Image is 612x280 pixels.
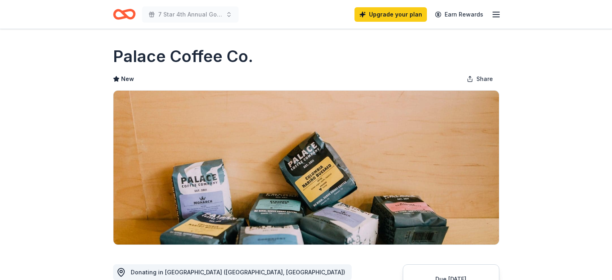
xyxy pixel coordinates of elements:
[121,74,134,84] span: New
[460,71,499,87] button: Share
[476,74,493,84] span: Share
[113,5,136,24] a: Home
[142,6,239,23] button: 7 Star 4th Annual Golf Tournament
[430,7,488,22] a: Earn Rewards
[113,45,253,68] h1: Palace Coffee Co.
[131,269,345,276] span: Donating in [GEOGRAPHIC_DATA] ([GEOGRAPHIC_DATA], [GEOGRAPHIC_DATA])
[113,91,499,245] img: Image for Palace Coffee Co.
[158,10,223,19] span: 7 Star 4th Annual Golf Tournament
[354,7,427,22] a: Upgrade your plan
